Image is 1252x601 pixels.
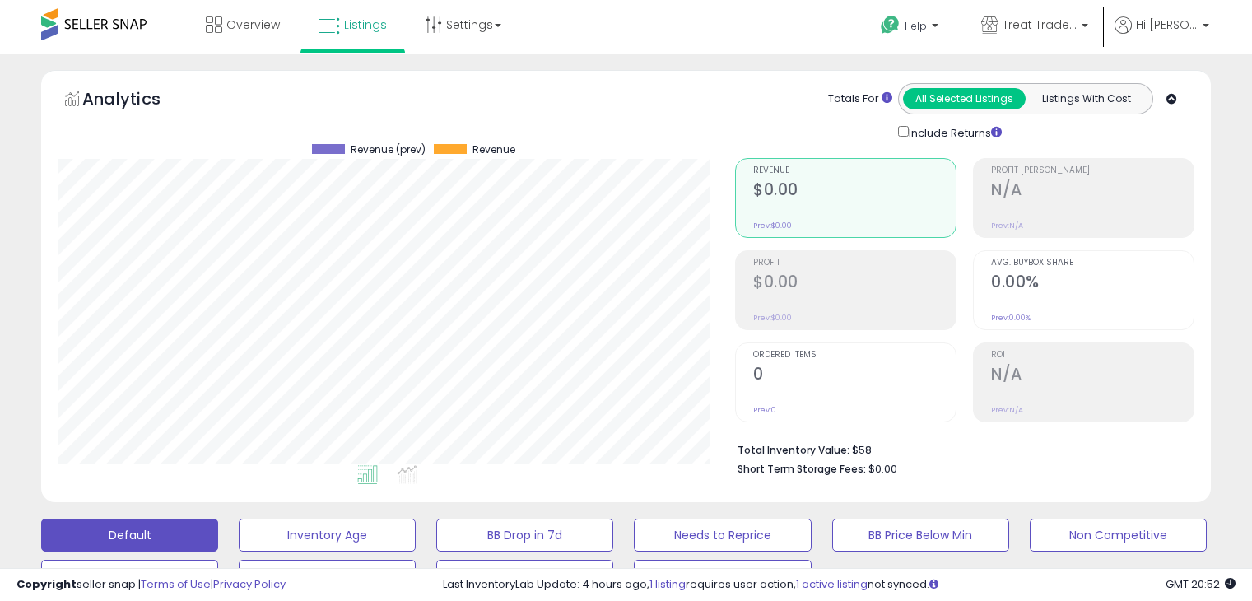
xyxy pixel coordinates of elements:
button: BB Price Below Min [832,519,1009,552]
span: ROI [991,351,1194,360]
small: Prev: N/A [991,405,1023,415]
a: Terms of Use [141,576,211,592]
small: Prev: $0.00 [753,313,792,323]
a: Privacy Policy [213,576,286,592]
span: Revenue [753,166,956,175]
button: Needs to Reprice [634,519,811,552]
div: Totals For [828,91,892,107]
a: 1 listing [649,576,686,592]
span: $0.00 [868,461,897,477]
span: Ordered Items [753,351,956,360]
span: 2025-08-14 20:52 GMT [1166,576,1236,592]
li: $58 [738,439,1182,459]
button: All Selected Listings [903,88,1026,109]
button: Non Competitive [1030,519,1207,552]
h2: N/A [991,365,1194,387]
button: Default [41,519,218,552]
a: 1 active listing [796,576,868,592]
button: Inventory Age [239,519,416,552]
span: Listings [344,16,387,33]
small: Prev: 0 [753,405,776,415]
span: Hi [PERSON_NAME] [1136,16,1198,33]
i: Get Help [880,15,901,35]
span: Overview [226,16,280,33]
span: Profit [PERSON_NAME] [991,166,1194,175]
span: Profit [753,259,956,268]
span: Treat Traders [1003,16,1077,33]
div: Last InventoryLab Update: 4 hours ago, requires user action, not synced. [443,577,1236,593]
small: Prev: 0.00% [991,313,1031,323]
h2: $0.00 [753,273,956,295]
h2: $0.00 [753,180,956,203]
span: Revenue [472,144,515,156]
a: Hi [PERSON_NAME] [1115,16,1209,54]
span: Avg. Buybox Share [991,259,1194,268]
b: Total Inventory Value: [738,443,849,457]
span: Revenue (prev) [351,144,426,156]
small: Prev: $0.00 [753,221,792,231]
h2: N/A [991,180,1194,203]
b: Short Term Storage Fees: [738,462,866,476]
h2: 0 [753,365,956,387]
h5: Analytics [82,87,193,114]
button: BB Drop in 7d [436,519,613,552]
button: Listings With Cost [1025,88,1147,109]
div: Include Returns [886,123,1022,142]
strong: Copyright [16,576,77,592]
div: seller snap | | [16,577,286,593]
h2: 0.00% [991,273,1194,295]
span: Help [905,19,927,33]
small: Prev: N/A [991,221,1023,231]
a: Help [868,2,955,54]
